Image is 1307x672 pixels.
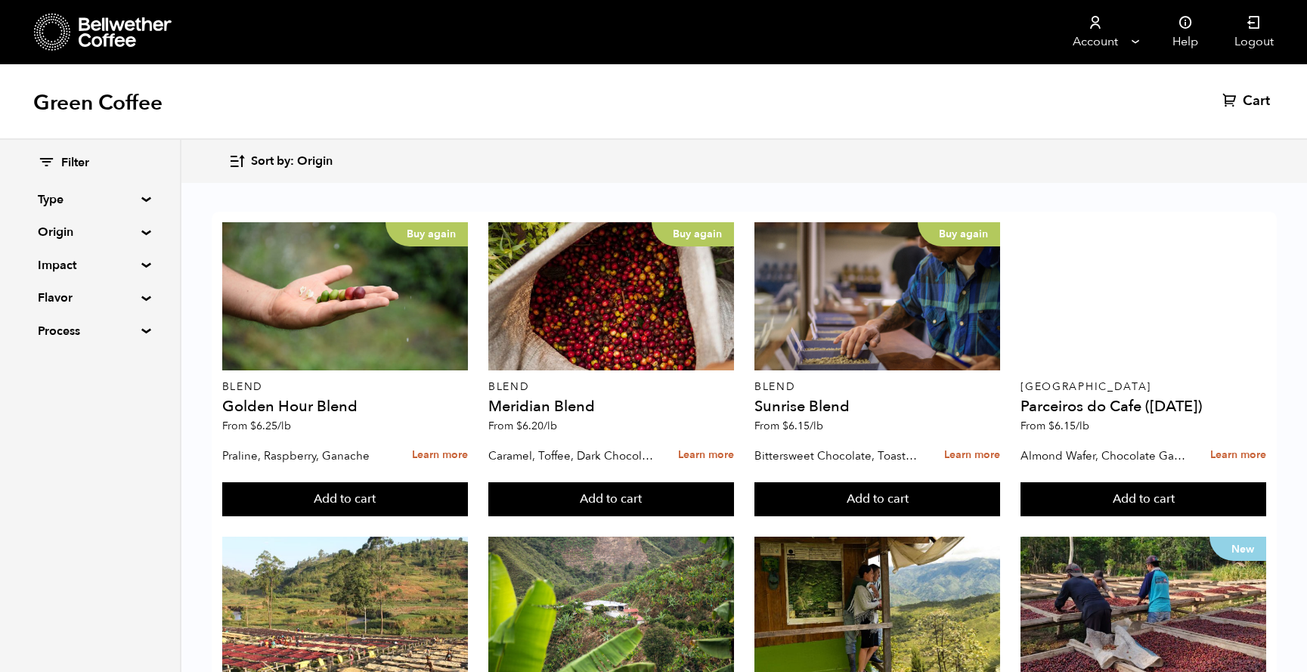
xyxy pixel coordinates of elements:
[1021,419,1089,433] span: From
[1021,482,1266,517] button: Add to cart
[782,419,823,433] bdi: 6.15
[61,155,89,172] span: Filter
[918,222,1000,246] p: Buy again
[754,444,921,467] p: Bittersweet Chocolate, Toasted Marshmallow, Candied Orange, Praline
[488,382,734,392] p: Blend
[222,444,389,467] p: Praline, Raspberry, Ganache
[250,419,256,433] span: $
[1021,382,1266,392] p: [GEOGRAPHIC_DATA]
[251,153,333,170] span: Sort by: Origin
[678,439,734,472] a: Learn more
[1243,92,1270,110] span: Cart
[754,482,1000,517] button: Add to cart
[754,419,823,433] span: From
[754,222,1000,370] a: Buy again
[488,399,734,414] h4: Meridian Blend
[544,419,557,433] span: /lb
[754,399,1000,414] h4: Sunrise Blend
[228,144,333,179] button: Sort by: Origin
[1076,419,1089,433] span: /lb
[754,382,1000,392] p: Blend
[386,222,468,246] p: Buy again
[38,289,142,307] summary: Flavor
[1021,444,1188,467] p: Almond Wafer, Chocolate Ganache, Bing Cherry
[222,399,468,414] h4: Golden Hour Blend
[516,419,557,433] bdi: 6.20
[1222,92,1274,110] a: Cart
[1048,419,1089,433] bdi: 6.15
[38,190,142,209] summary: Type
[1210,439,1266,472] a: Learn more
[412,439,468,472] a: Learn more
[38,256,142,274] summary: Impact
[1048,419,1055,433] span: $
[782,419,788,433] span: $
[222,482,468,517] button: Add to cart
[250,419,291,433] bdi: 6.25
[33,89,163,116] h1: Green Coffee
[488,419,557,433] span: From
[652,222,734,246] p: Buy again
[810,419,823,433] span: /lb
[222,419,291,433] span: From
[38,223,142,241] summary: Origin
[488,444,655,467] p: Caramel, Toffee, Dark Chocolate
[944,439,1000,472] a: Learn more
[488,482,734,517] button: Add to cart
[222,382,468,392] p: Blend
[1209,537,1266,561] p: New
[277,419,291,433] span: /lb
[488,222,734,370] a: Buy again
[1021,399,1266,414] h4: Parceiros do Cafe ([DATE])
[38,322,142,340] summary: Process
[516,419,522,433] span: $
[222,222,468,370] a: Buy again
